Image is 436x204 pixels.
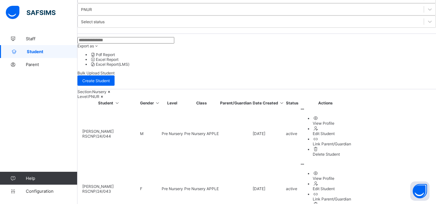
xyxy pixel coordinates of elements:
[410,181,430,201] button: Open asap
[140,100,161,106] th: Gender
[77,44,94,48] span: Export as
[184,100,219,106] th: Class
[286,131,297,136] span: active
[90,57,436,62] li: dropdown-list-item-null-1
[82,184,114,189] span: [PERSON_NAME]
[313,131,351,136] div: Edit Student
[90,52,436,57] li: dropdown-list-item-null-0
[155,101,160,105] i: Sort in Ascending Order
[313,121,351,126] div: View Profile
[313,152,351,157] div: Delete Student
[313,176,351,181] div: View Profile
[286,100,299,106] th: Status
[26,36,77,41] span: Staff
[26,176,77,181] span: Help
[90,62,436,67] li: dropdown-list-item-null-2
[82,189,111,194] span: RSCNP/24/043
[82,134,111,139] span: RSCNP/24/044
[279,101,285,105] i: Sort in Ascending Order
[6,6,56,19] img: safsims
[220,100,252,106] th: Parent/Guardian
[81,19,105,24] div: Select status
[114,101,120,105] i: Sort in Ascending Order
[82,78,110,83] span: Create Student
[313,141,351,146] div: Link Parent/Guardian
[184,106,219,161] td: Pre Nursery APPLE
[313,186,351,191] div: Edit Student
[313,197,351,201] div: Link Parent/Guardian
[286,186,297,191] span: active
[161,100,183,106] th: Level
[299,100,351,106] th: Actions
[252,106,285,161] td: [DATE]
[77,89,106,94] span: Section: Nursery
[252,100,285,106] th: Date Created
[27,49,77,54] span: Student
[77,71,115,75] span: Bulk Upload Student
[81,7,92,12] div: PNUR
[140,106,161,161] td: M
[26,189,77,194] span: Configuration
[26,62,77,67] span: Parent
[77,94,99,99] span: Level: PNUR
[79,100,139,106] th: Student
[161,106,183,161] td: Pre Nursery
[82,129,114,134] span: [PERSON_NAME]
